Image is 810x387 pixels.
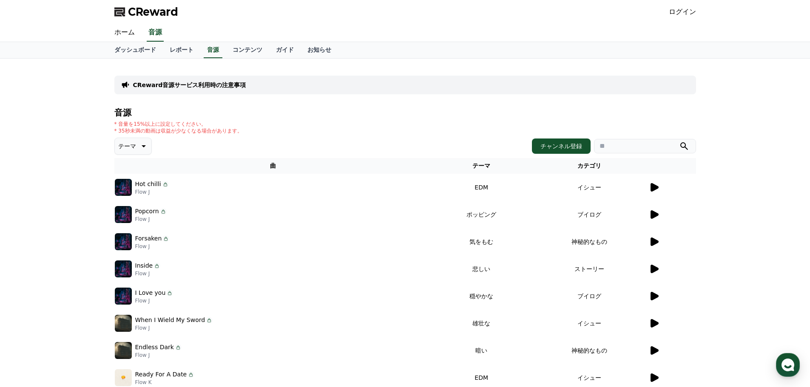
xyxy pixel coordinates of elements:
[114,158,432,174] th: 曲
[135,234,162,243] p: Forsaken
[128,5,178,19] span: CReward
[115,179,132,196] img: music
[204,42,222,58] a: 音源
[226,42,269,58] a: コンテンツ
[135,189,169,195] p: Flow J
[135,325,213,331] p: Flow J
[135,370,187,379] p: Ready For A Date
[135,352,182,359] p: Flow J
[669,7,696,17] a: ログイン
[531,201,648,228] td: ブイログ
[432,255,531,282] td: 悲しい
[135,216,167,223] p: Flow J
[135,379,195,386] p: Flow K
[531,174,648,201] td: イシュー
[432,228,531,255] td: 気をもむ
[135,343,174,352] p: Endless Dark
[163,42,200,58] a: レポート
[432,310,531,337] td: 雄壮な
[108,42,163,58] a: ダッシュボード
[114,127,242,134] p: * 35秒未満の動画は収益が少なくなる場合があります。
[432,337,531,364] td: 暗い
[115,288,132,305] img: music
[115,206,132,223] img: music
[115,315,132,332] img: music
[531,255,648,282] td: ストーリー
[135,316,205,325] p: When I Wield My Sword
[532,138,591,154] button: チャンネル登録
[115,260,132,277] img: music
[531,337,648,364] td: 神秘的なもの
[432,201,531,228] td: ポッピング
[115,233,132,250] img: music
[432,158,531,174] th: テーマ
[531,158,648,174] th: カテゴリ
[133,81,246,89] a: CReward音源サービス利用時の注意事項
[269,42,301,58] a: ガイド
[432,174,531,201] td: EDM
[531,310,648,337] td: イシュー
[135,297,173,304] p: Flow J
[114,138,152,155] button: テーマ
[531,282,648,310] td: ブイログ
[135,288,166,297] p: I Love you
[118,140,136,152] p: テーマ
[135,180,161,189] p: Hot chilli
[135,243,170,250] p: Flow J
[114,108,696,117] h4: 音源
[147,24,164,42] a: 音源
[135,207,159,216] p: Popcorn
[135,270,161,277] p: Flow J
[115,342,132,359] img: music
[432,282,531,310] td: 穏やかな
[531,228,648,255] td: 神秘的なもの
[135,261,153,270] p: Inside
[115,369,132,386] img: music
[301,42,338,58] a: お知らせ
[108,24,142,42] a: ホーム
[114,5,178,19] a: CReward
[114,121,242,127] p: * 音量を15%以上に設定してください。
